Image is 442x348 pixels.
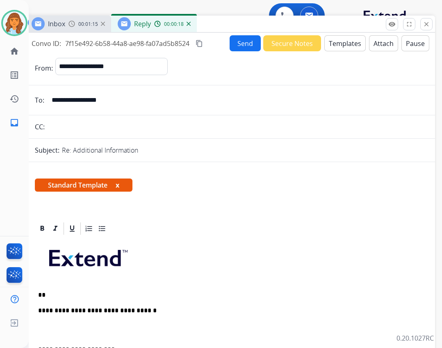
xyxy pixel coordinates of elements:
[35,179,132,192] span: Standard Template
[401,35,429,51] button: Pause
[263,35,321,51] button: Secure Notes
[36,222,48,235] div: Bold
[388,21,396,28] mat-icon: remove_red_eye
[230,35,261,51] button: Send
[65,39,189,48] span: 7f15e492-6b58-44a8-ae98-fa07ad5b8524
[35,122,45,132] p: CC:
[9,94,19,104] mat-icon: history
[49,222,62,235] div: Italic
[66,222,78,235] div: Underline
[32,39,61,48] p: Convo ID:
[78,21,98,27] span: 00:01:15
[196,40,203,47] mat-icon: content_copy
[324,35,366,51] button: Templates
[134,19,151,28] span: Reply
[423,21,430,28] mat-icon: close
[3,11,26,34] img: avatar
[83,222,95,235] div: Ordered List
[406,21,413,28] mat-icon: fullscreen
[369,35,398,51] button: Attach
[9,46,19,56] mat-icon: home
[35,63,53,73] p: From:
[9,70,19,80] mat-icon: list_alt
[96,222,108,235] div: Bullet List
[35,145,59,155] p: Subject:
[396,333,434,343] p: 0.20.1027RC
[116,180,119,190] button: x
[62,145,138,155] p: Re: Additional Information
[9,118,19,128] mat-icon: inbox
[35,95,44,105] p: To:
[164,21,184,27] span: 00:00:18
[48,19,65,28] span: Inbox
